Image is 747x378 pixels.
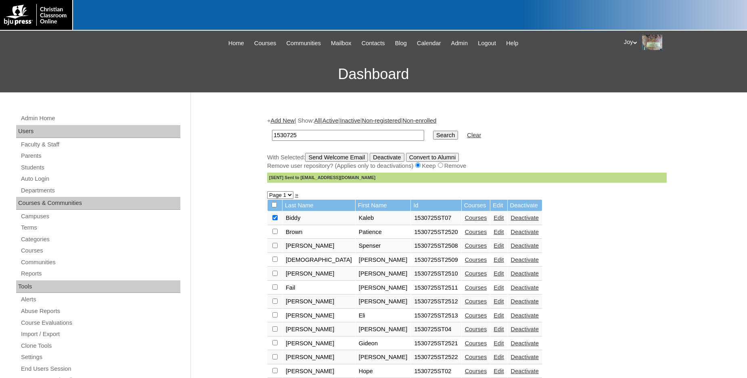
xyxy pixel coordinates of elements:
a: Logout [474,39,500,48]
a: Deactivate [511,298,539,305]
td: 1530725ST2509 [411,253,461,267]
span: Courses [254,39,276,48]
a: Settings [20,352,180,362]
a: Deactivate [511,326,539,332]
a: Auto Login [20,174,180,184]
a: Deactivate [511,229,539,235]
div: [SENT] Sent to [EMAIL_ADDRESS][DOMAIN_NAME] [267,173,667,183]
td: [PERSON_NAME] [356,281,411,295]
a: Admin [447,39,472,48]
td: Fail [282,281,355,295]
div: Courses & Communities [16,197,180,210]
input: Search [272,130,424,141]
td: [PERSON_NAME] [356,267,411,281]
span: Admin [451,39,468,48]
td: [PERSON_NAME] [282,351,355,364]
a: Parents [20,151,180,161]
a: Clear [467,132,481,138]
a: Courses [465,270,487,277]
a: Deactivate [511,270,539,277]
a: Edit [494,326,504,332]
div: Remove user repository? (Applies only to deactivations) Keep Remove [267,162,667,170]
span: Calendar [417,39,441,48]
td: 1530725ST2520 [411,226,461,239]
span: Logout [478,39,496,48]
a: Deactivate [511,215,539,221]
td: 1530725ST2512 [411,295,461,309]
input: Convert to Alumni [406,153,459,162]
td: 1530725ST2511 [411,281,461,295]
a: Edit [494,284,504,291]
a: Help [502,39,522,48]
td: [PERSON_NAME] [356,323,411,336]
a: Contacts [358,39,389,48]
a: Faculty & Staff [20,140,180,150]
a: Edit [494,270,504,277]
a: Edit [494,312,504,319]
a: Categories [20,234,180,244]
a: Home [224,39,248,48]
td: [PERSON_NAME] [356,253,411,267]
a: Edit [494,368,504,374]
a: Active [322,117,339,124]
a: Mailbox [327,39,356,48]
a: Calendar [413,39,445,48]
input: Search [433,131,458,140]
a: Courses [250,39,280,48]
a: Courses [465,340,487,347]
a: Blog [391,39,411,48]
a: Courses [465,229,487,235]
td: Spenser [356,239,411,253]
a: Edit [494,215,504,221]
a: Edit [494,354,504,360]
a: Deactivate [511,312,539,319]
a: Non-registered [362,117,401,124]
input: Send Welcome Email [305,153,368,162]
a: Courses [465,368,487,374]
a: Deactivate [511,257,539,263]
a: Courses [465,284,487,291]
a: Courses [465,257,487,263]
td: [PERSON_NAME] [356,351,411,364]
td: 1530725ST2513 [411,309,461,323]
a: Campuses [20,211,180,221]
td: [PERSON_NAME] [282,309,355,323]
td: [PERSON_NAME] [282,267,355,281]
a: Abuse Reports [20,306,180,316]
td: Last Name [282,200,355,211]
a: Edit [494,229,504,235]
span: Communities [287,39,321,48]
img: Joy Dantz [642,35,662,50]
a: Add New [270,117,294,124]
td: Edit [490,200,507,211]
a: Edit [494,257,504,263]
span: Home [228,39,244,48]
td: [DEMOGRAPHIC_DATA] [282,253,355,267]
a: Courses [465,215,487,221]
td: 1530725ST07 [411,211,461,225]
a: Deactivate [511,368,539,374]
td: [PERSON_NAME] [282,323,355,336]
input: Deactivate [370,153,404,162]
td: First Name [356,200,411,211]
td: Deactivate [508,200,542,211]
a: Communities [282,39,325,48]
td: Gideon [356,337,411,351]
a: End Users Session [20,364,180,374]
a: Non-enrolled [402,117,436,124]
a: Students [20,163,180,173]
td: [PERSON_NAME] [282,295,355,309]
a: Deactivate [511,284,539,291]
a: Edit [494,298,504,305]
a: Alerts [20,294,180,305]
a: Reports [20,269,180,279]
td: 1530725ST2522 [411,351,461,364]
td: 1530725ST2521 [411,337,461,351]
a: Courses [465,326,487,332]
span: Blog [395,39,407,48]
a: Edit [494,242,504,249]
td: [PERSON_NAME] [282,337,355,351]
a: Departments [20,186,180,196]
td: 1530725ST2510 [411,267,461,281]
a: Inactive [340,117,360,124]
